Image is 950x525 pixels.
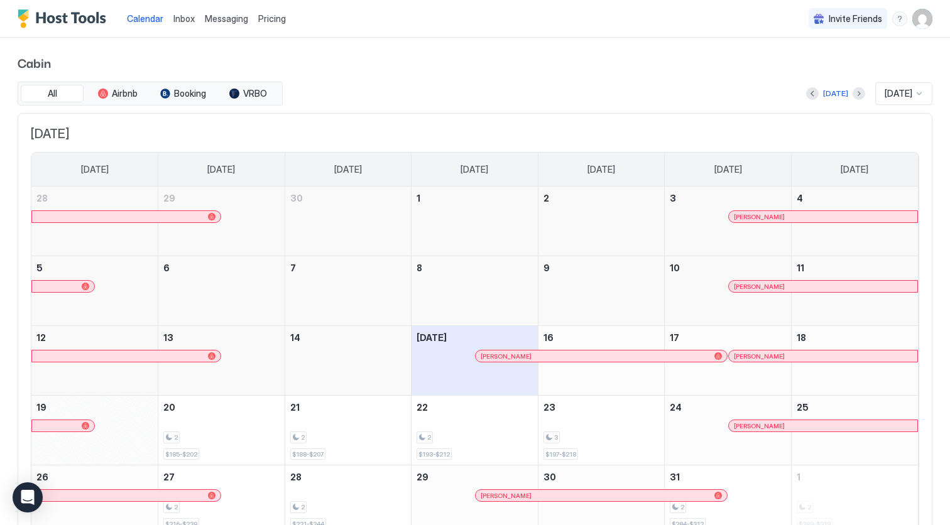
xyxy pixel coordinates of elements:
[543,262,550,273] span: 9
[412,326,538,396] td: October 15, 2025
[173,12,195,25] a: Inbox
[158,187,285,210] a: September 29, 2025
[158,396,285,465] td: October 20, 2025
[538,465,665,489] a: October 30, 2025
[18,9,112,28] div: Host Tools Logo
[163,193,175,203] span: 29
[538,396,665,419] a: October 23, 2025
[163,472,175,482] span: 27
[892,11,907,26] div: menu
[417,472,429,482] span: 29
[665,187,792,256] td: October 3, 2025
[158,326,285,396] td: October 13, 2025
[828,153,881,187] a: Saturday
[31,187,158,210] a: September 28, 2025
[158,256,285,326] td: October 6, 2025
[665,187,791,210] a: October 3, 2025
[163,262,170,273] span: 6
[258,13,286,24] span: Pricing
[127,12,163,25] a: Calendar
[412,326,538,349] a: October 15, 2025
[665,396,792,465] td: October 24, 2025
[163,332,173,343] span: 13
[412,465,538,489] a: October 29, 2025
[538,187,665,210] a: October 2, 2025
[792,396,918,419] a: October 25, 2025
[734,352,912,360] div: [PERSON_NAME]
[791,187,918,256] td: October 4, 2025
[127,13,163,24] span: Calendar
[412,256,538,326] td: October 8, 2025
[702,153,755,187] a: Friday
[821,86,850,101] button: [DATE]
[797,193,803,203] span: 4
[36,193,48,203] span: 28
[18,82,283,106] div: tab-group
[31,256,158,326] td: October 5, 2025
[412,256,538,279] a: October 8, 2025
[31,126,919,142] span: [DATE]
[18,53,932,72] span: Cabin
[670,193,676,203] span: 3
[36,262,43,273] span: 5
[829,13,882,24] span: Invite Friends
[885,88,912,99] span: [DATE]
[112,88,138,99] span: Airbnb
[217,85,280,102] button: VRBO
[205,13,248,24] span: Messaging
[734,422,785,430] span: [PERSON_NAME]
[670,472,680,482] span: 31
[174,433,178,441] span: 2
[301,503,305,511] span: 2
[543,332,554,343] span: 16
[173,13,195,24] span: Inbox
[13,482,43,512] div: Open Intercom Messenger
[665,256,792,326] td: October 10, 2025
[853,87,865,100] button: Next month
[412,187,538,210] a: October 1, 2025
[481,352,722,360] div: [PERSON_NAME]
[31,256,158,279] a: October 5, 2025
[797,402,809,413] span: 25
[31,465,158,489] a: October 26, 2025
[81,164,109,175] span: [DATE]
[290,402,300,413] span: 21
[734,283,785,291] span: [PERSON_NAME]
[417,332,447,343] span: [DATE]
[417,193,420,203] span: 1
[792,187,918,210] a: October 4, 2025
[791,396,918,465] td: October 25, 2025
[545,450,576,458] span: $197-$218
[207,164,235,175] span: [DATE]
[163,402,175,413] span: 20
[290,193,303,203] span: 30
[734,422,912,430] div: [PERSON_NAME]
[797,472,800,482] span: 1
[670,332,679,343] span: 17
[31,326,158,396] td: October 12, 2025
[205,12,248,25] a: Messaging
[301,433,305,441] span: 2
[48,88,57,99] span: All
[285,396,412,419] a: October 21, 2025
[158,326,285,349] a: October 13, 2025
[174,88,206,99] span: Booking
[417,402,428,413] span: 22
[31,396,158,465] td: October 19, 2025
[36,402,46,413] span: 19
[543,472,556,482] span: 30
[791,256,918,326] td: October 11, 2025
[165,450,197,458] span: $185-$202
[285,187,412,210] a: September 30, 2025
[538,326,665,349] a: October 16, 2025
[734,213,785,221] span: [PERSON_NAME]
[665,256,791,279] a: October 10, 2025
[575,153,628,187] a: Thursday
[665,396,791,419] a: October 24, 2025
[461,164,488,175] span: [DATE]
[158,256,285,279] a: October 6, 2025
[792,465,918,489] a: November 1, 2025
[538,396,665,465] td: October 23, 2025
[797,262,804,273] span: 11
[670,262,680,273] span: 10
